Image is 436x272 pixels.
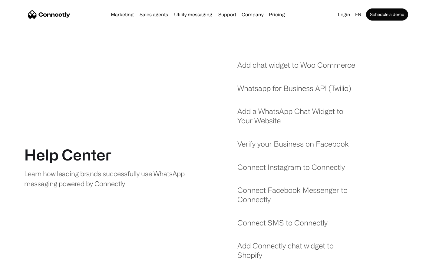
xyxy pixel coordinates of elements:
a: Add chat widget to Woo Commerce [237,60,355,76]
a: Utility messaging [172,12,215,17]
div: en [355,10,361,19]
a: Connect Facebook Messenger to Connectly [237,186,359,210]
ul: Language list [12,261,36,270]
a: Login [335,10,353,19]
a: Whatsapp for Business API (Twilio) [237,84,351,99]
a: Add Connectly chat widget to Shopify [237,241,359,266]
a: Connect SMS to Connectly [237,218,328,234]
a: home [28,10,70,19]
div: en [353,10,365,19]
a: Schedule a demo [366,8,408,21]
a: Connect Instagram to Connectly [237,163,345,178]
h1: Help Center [24,146,111,164]
a: Marketing [108,12,136,17]
aside: Language selected: English [6,261,36,270]
a: Add a WhatsApp Chat Widget to Your Website [237,107,359,131]
div: Learn how leading brands successfully use WhatsApp messaging powered by Connectly. [24,169,190,189]
a: Verify your Business on Facebook [237,139,349,155]
a: Support [216,12,239,17]
div: Company [240,10,265,19]
div: Company [242,10,263,19]
a: Sales agents [137,12,170,17]
a: Pricing [266,12,287,17]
